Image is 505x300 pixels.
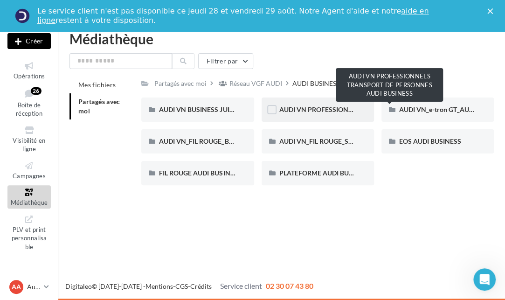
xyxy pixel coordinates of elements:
[37,7,475,25] div: Le service client n'est pas disponible ce jeudi 28 et vendredi 29 août. Notre Agent d'aide et not...
[13,137,45,153] span: Visibilité en ligne
[399,137,461,145] span: EOS AUDI BUSINESS
[159,137,248,145] span: AUDI VN_FIL ROUGE_B2B_Q4
[336,68,443,102] div: AUDI VN PROFESSIONNELS TRANSPORT DE PERSONNES AUDI BUSINESS
[15,8,30,23] img: Profile image for Service-Client
[7,59,51,82] a: Opérations
[7,33,51,49] button: Créer
[11,199,48,206] span: Médiathèque
[7,212,51,253] a: PLV et print personnalisable
[266,281,313,290] span: 02 30 07 43 80
[7,33,51,49] div: Nouvelle campagne
[65,282,92,290] a: Digitaleo
[190,282,212,290] a: Crédits
[65,282,313,290] span: © [DATE]-[DATE] - - -
[12,282,21,292] span: AA
[198,53,253,69] button: Filtrer par
[279,137,436,145] span: AUDI VN_FIL ROUGE_SANS OFFRE_AUDI_BUSINESS
[7,123,51,155] a: Visibilité en ligne
[27,282,40,292] p: Audi [GEOGRAPHIC_DATA]
[31,87,42,95] div: 26
[69,32,494,46] div: Médiathèque
[12,224,47,251] span: PLV et print personnalisable
[145,282,173,290] a: Mentions
[487,8,497,14] div: Fermer
[175,282,188,290] a: CGS
[78,81,116,89] span: Mes fichiers
[13,172,46,180] span: Campagnes
[473,268,496,291] iframe: Intercom live chat
[292,79,339,88] div: AUDI BUSINESS
[154,79,207,88] div: Partagés avec moi
[7,159,51,181] a: Campagnes
[37,7,429,25] a: aide en ligne
[229,79,282,88] div: Réseau VGF AUDI
[7,85,51,119] a: Boîte de réception26
[78,98,120,115] span: Partagés avec moi
[279,169,371,177] span: PLATEFORME AUDI BUSINESS
[279,105,504,113] span: AUDI VN PROFESSIONNELS TRANSPORT DE PERSONNES AUDI BUSINESS
[14,72,45,80] span: Opérations
[220,281,262,290] span: Service client
[7,185,51,208] a: Médiathèque
[159,105,297,113] span: AUDI VN BUSINESS JUIN JPO AUDI BUSINESS
[7,278,51,296] a: AA Audi [GEOGRAPHIC_DATA]
[159,169,257,177] span: FIL ROUGE AUDI BUSINESS 2025
[16,101,42,118] span: Boîte de réception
